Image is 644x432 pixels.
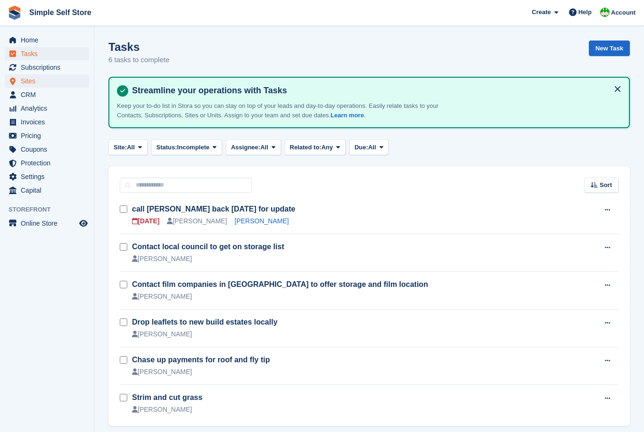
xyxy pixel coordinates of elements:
p: 6 tasks to complete [108,55,169,65]
span: All [368,143,376,152]
h4: Streamline your operations with Tasks [128,85,621,96]
button: Related to: Any [285,139,346,155]
span: CRM [21,88,77,101]
span: Pricing [21,129,77,142]
span: Capital [21,184,77,197]
span: Site: [114,143,127,152]
a: [PERSON_NAME] [235,217,289,225]
span: Any [322,143,333,152]
div: [PERSON_NAME] [132,292,192,302]
button: Status: Incomplete [151,139,222,155]
a: menu [5,47,89,60]
a: menu [5,129,89,142]
span: All [260,143,268,152]
span: Status: [157,143,177,152]
div: [PERSON_NAME] [167,216,227,226]
span: Subscriptions [21,61,77,74]
a: menu [5,115,89,129]
span: Due: [355,143,368,152]
span: Incomplete [177,143,210,152]
button: Due: All [349,139,388,155]
a: menu [5,184,89,197]
img: stora-icon-8386f47178a22dfd0bd8f6a31ec36ba5ce8667c1dd55bd0f319d3a0aa187defe.svg [8,6,22,20]
span: Sort [600,180,612,190]
a: menu [5,156,89,170]
span: Home [21,33,77,47]
span: Tasks [21,47,77,60]
a: menu [5,33,89,47]
span: Help [578,8,592,17]
button: Assignee: All [226,139,281,155]
div: [PERSON_NAME] [132,329,192,339]
img: David McCutcheon [600,8,610,17]
a: call [PERSON_NAME] back [DATE] for update [132,205,295,213]
div: [DATE] [132,216,159,226]
a: menu [5,217,89,230]
a: menu [5,143,89,156]
a: Preview store [78,218,89,229]
span: Account [611,8,636,17]
a: menu [5,88,89,101]
span: Analytics [21,102,77,115]
h1: Tasks [108,41,169,53]
span: Related to: [290,143,322,152]
a: menu [5,170,89,183]
div: [PERSON_NAME] [132,254,192,264]
button: Site: All [108,139,148,155]
a: Simple Self Store [25,5,95,20]
a: New Task [589,41,630,56]
span: Online Store [21,217,77,230]
a: Strim and cut grass [132,393,202,401]
a: Chase up payments for roof and fly tip [132,356,270,364]
p: Keep your to-do list in Stora so you can stay on top of your leads and day-to-day operations. Eas... [117,101,447,120]
span: Protection [21,156,77,170]
span: Coupons [21,143,77,156]
a: Contact local council to get on storage list [132,243,284,251]
a: menu [5,74,89,88]
a: Drop leaflets to new build estates locally [132,318,278,326]
span: Assignee: [231,143,260,152]
a: menu [5,61,89,74]
span: Create [532,8,551,17]
a: menu [5,102,89,115]
a: Contact film companies in [GEOGRAPHIC_DATA] to offer storage and film location [132,280,428,288]
span: Sites [21,74,77,88]
span: Invoices [21,115,77,129]
div: [PERSON_NAME] [132,367,192,377]
span: All [127,143,135,152]
span: Settings [21,170,77,183]
a: Learn more [330,112,364,119]
span: Storefront [8,205,94,214]
div: [PERSON_NAME] [132,405,192,415]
